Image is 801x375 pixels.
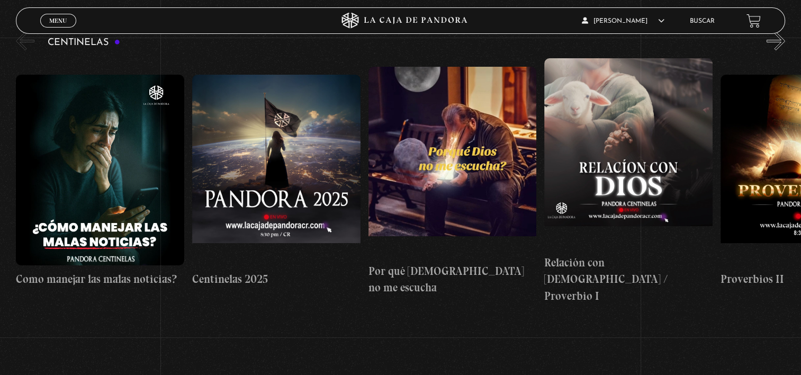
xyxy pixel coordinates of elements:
h4: Centinelas 2025 [192,271,361,288]
h4: Relación con [DEMOGRAPHIC_DATA] / Proverbio I [544,254,713,305]
span: Cerrar [46,26,70,34]
a: Como manejar las malas noticias? [16,58,184,305]
span: [PERSON_NAME] [582,18,664,24]
button: Previous [16,32,34,50]
h4: Como manejar las malas noticias? [16,271,184,288]
h3: Centinelas [48,38,120,48]
a: View your shopping cart [746,14,761,28]
h4: Por qué [DEMOGRAPHIC_DATA] no me escucha [368,263,537,296]
a: Relación con [DEMOGRAPHIC_DATA] / Proverbio I [544,58,713,305]
span: Menu [49,17,67,24]
a: Centinelas 2025 [192,58,361,305]
a: Buscar [690,18,715,24]
a: Por qué [DEMOGRAPHIC_DATA] no me escucha [368,58,537,305]
button: Next [767,32,785,50]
